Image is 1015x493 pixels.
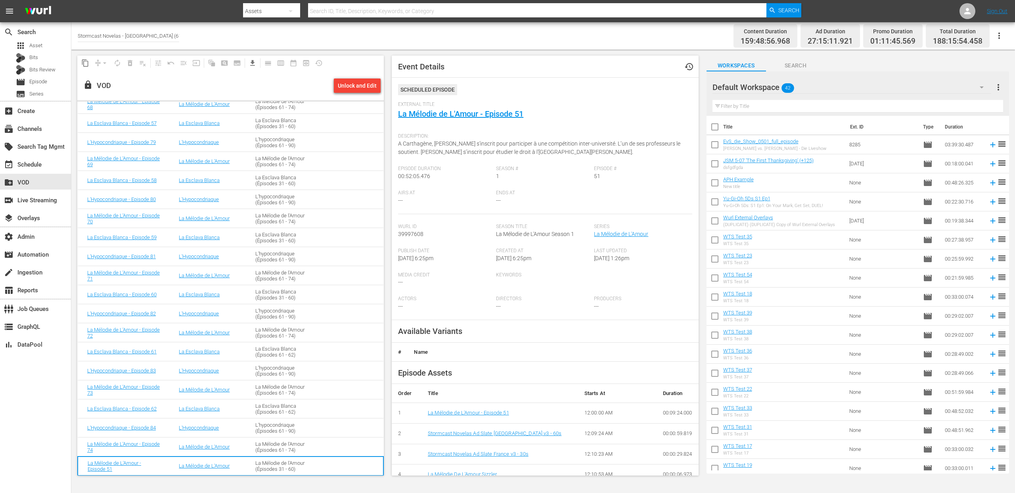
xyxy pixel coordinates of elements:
span: Schedule [4,160,13,169]
td: None [846,230,919,249]
div: WTS Test 54 [723,279,752,284]
td: None [846,364,919,383]
a: La Esclava Blanca - Episode 61 [87,349,157,355]
span: Directors [496,296,590,302]
span: Episode [923,273,933,283]
td: None [846,249,919,269]
span: Series [16,89,25,99]
div: Total Duration [933,26,982,37]
div: WTS Test 38 [723,336,752,341]
span: Episode [923,368,933,378]
span: Episode [923,159,933,169]
a: La Esclava Blanca - Episode 58 [87,177,157,183]
svg: Add to Schedule [988,369,997,378]
span: Automation [4,250,13,259]
th: Ext. ID [845,116,918,138]
div: WTS Test 33 [723,412,752,418]
a: La Esclava Blanca [179,292,220,297]
a: La Mélodie de L'Amour [179,215,230,221]
div: La Esclava Blanca (Épisodes 31 - 60) [255,232,313,244]
td: 00:22:30.716 [942,192,985,211]
span: Copy Lineup [79,57,92,69]
span: Refresh All Search Blocks [203,56,218,71]
span: Airs At [398,190,492,196]
td: 00:27:38.957 [942,230,985,249]
span: Channels [4,124,13,134]
a: WTS Test 19 [723,462,752,468]
span: --- [496,197,501,203]
td: 12:00:00 AM [578,403,657,424]
span: Created At [496,248,590,254]
a: La Mélodie de L'Amour [179,158,230,164]
div: Scheduled Episode [398,84,457,95]
span: Clear Lineup [136,57,149,69]
td: 00:28:49.002 [942,345,985,364]
span: Job Queues [4,304,13,314]
span: 00:52:05.476 [398,173,430,179]
span: Select an event to delete [124,57,136,69]
span: Create Search Block [218,57,231,69]
th: Duration [940,116,988,138]
button: history [680,57,699,76]
span: Bits Review [29,66,56,74]
span: Last Updated [594,248,688,254]
span: Episode [923,140,933,150]
td: 00:18:00.041 [942,154,985,173]
a: L'Hypocondriaque [179,253,219,259]
svg: Add to Schedule [988,331,997,340]
span: Update Metadata from Key Asset [190,57,203,69]
td: 00:21:59.985 [942,269,985,288]
a: La Mélodie de L'Amour [179,444,230,450]
a: La Mélodie de L'Amour - Episode 70 [87,213,160,224]
a: La Esclava Blanca [179,349,220,355]
td: None [846,326,919,345]
span: Episode [923,292,933,302]
span: --- [594,303,599,309]
a: La Esclava Blanca - Episode 62 [87,406,157,412]
div: La Mélodie de l'Amour (Épisodes 61 - 74) [255,213,313,224]
div: L'hypocondriaque (Épisodes 61 - 90) [255,422,313,434]
span: reorder [997,292,1007,301]
a: La Mélodie de L'Amour [179,463,230,469]
td: 00:48:52.032 [942,402,985,421]
a: La Mélodie de L'Amour - Episode 51 [88,460,141,472]
td: 00:09:24.000 [657,403,699,424]
td: 00:19:38.344 [942,211,985,230]
svg: Add to Schedule [988,236,997,244]
span: Bits [29,54,38,61]
td: 00:29:02.007 [942,326,985,345]
a: L'Hypocondriaque - Episode 82 [87,311,156,317]
td: [DATE] [846,211,919,230]
div: L'hypocondriaque (Épisodes 61 - 90) [255,136,313,148]
span: Episode # [594,166,688,172]
span: Wurl Id [398,224,492,230]
span: reorder [997,349,1007,358]
div: La Mélodie de l'Amour (Épisodes 61 - 74) [255,155,313,167]
span: --- [398,197,403,203]
span: Admin [4,232,13,242]
span: Episode [923,426,933,435]
span: menu [5,6,14,16]
div: La Mélodie de l'Amour (Épisodes 61 - 74) [255,384,313,396]
span: Month Calendar View [287,57,300,69]
td: 8285 [846,135,919,154]
span: Episode [923,197,933,207]
a: La Mélodie de L'Amour - Episode 68 [87,98,160,110]
a: La Esclava Blanca - Episode 60 [87,292,157,297]
th: # [392,343,408,362]
span: Day Calendar View [259,56,274,71]
a: La Mélodie De L'Amour Sizzler [428,471,497,477]
a: APH Example [723,176,754,182]
span: Media Credit [398,272,492,278]
svg: Add to Schedule [988,426,997,435]
a: L'Hypocondriaque - Episode 83 [87,368,156,374]
span: get_app [249,59,257,67]
td: None [846,383,919,402]
span: reorder [997,177,1007,187]
a: L'Hypocondriaque - Episode 84 [87,425,156,431]
span: reorder [997,196,1007,206]
td: 00:00:59.819 [657,424,699,444]
span: Overlays [4,213,13,223]
a: WTS Test 36 [723,348,752,354]
a: WTS Test 22 [723,386,752,392]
